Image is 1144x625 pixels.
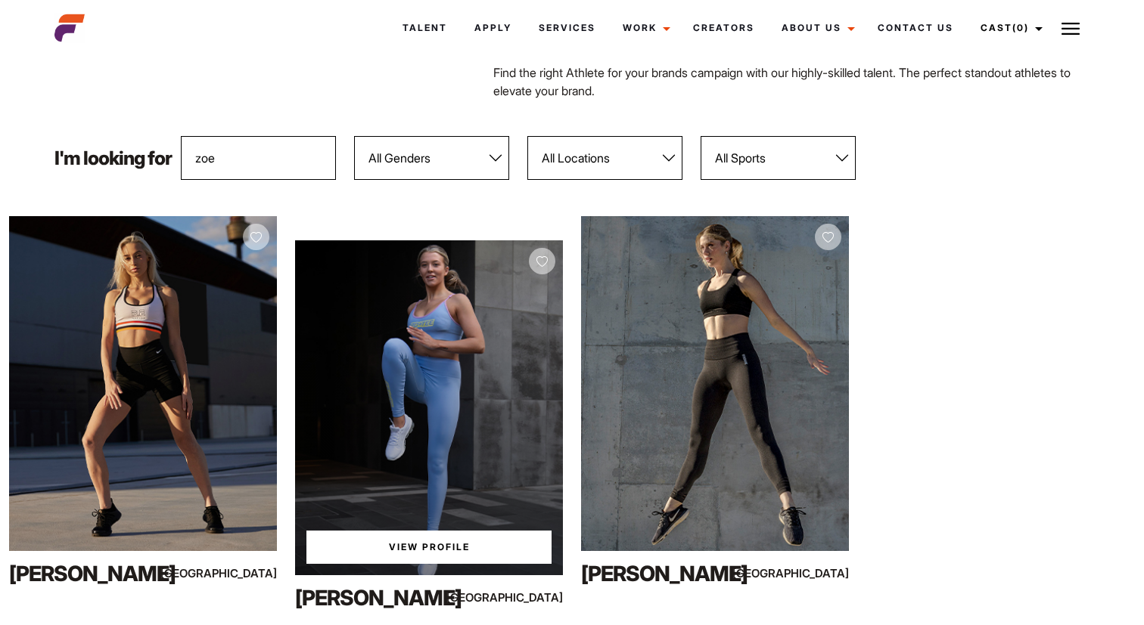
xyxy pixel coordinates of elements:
[1062,20,1080,38] img: Burger icon
[461,8,525,48] a: Apply
[1012,22,1029,33] span: (0)
[679,8,768,48] a: Creators
[483,588,563,607] div: [GEOGRAPHIC_DATA]
[769,564,849,583] div: [GEOGRAPHIC_DATA]
[54,149,172,168] p: I'm looking for
[181,136,336,180] input: Enter talent name
[581,558,741,589] div: [PERSON_NAME]
[967,8,1052,48] a: Cast(0)
[54,13,85,43] img: cropped-aefm-brand-fav-22-square.png
[9,558,169,589] div: [PERSON_NAME]
[306,531,552,564] a: View Zoe G'sProfile
[864,8,967,48] a: Contact Us
[295,583,455,613] div: [PERSON_NAME]
[493,63,1089,100] p: Find the right Athlete for your brands campaign with our highly-skilled talent. The perfect stand...
[609,8,679,48] a: Work
[768,8,864,48] a: About Us
[197,564,277,583] div: [GEOGRAPHIC_DATA]
[525,8,609,48] a: Services
[389,8,461,48] a: Talent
